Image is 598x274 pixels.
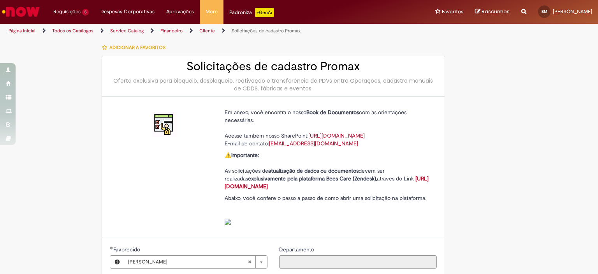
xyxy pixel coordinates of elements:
[475,8,510,16] a: Rascunhos
[225,194,431,225] p: Abaixo, você confere o passo a passo de como abrir uma solicitação na plataforma.
[306,109,359,116] strong: Book de Documentos
[160,28,183,34] a: Financeiro
[225,219,231,225] img: sys_attachment.do
[52,28,93,34] a: Todos os Catálogos
[110,60,437,73] h2: Solicitações de cadastro Promax
[269,140,358,147] a: [EMAIL_ADDRESS][DOMAIN_NAME]
[279,246,316,253] label: Somente leitura - Departamento
[82,9,89,16] span: 5
[110,28,144,34] a: Service Catalog
[248,175,377,182] strong: exclusivamente pela plataforma Bees Care (Zendesk),
[9,28,35,34] a: Página inicial
[124,256,267,268] a: [PERSON_NAME]Limpar campo Favorecido
[225,151,431,190] p: ⚠️ As solicitações de devem ser realizadas atraves do Link
[232,28,301,34] a: Solicitações de cadastro Promax
[1,4,41,19] img: ServiceNow
[225,108,431,147] p: Em anexo, você encontra o nosso com as orientações necessárias. Acesse também nosso SharePoint: E...
[231,152,259,159] strong: Importante:
[166,8,194,16] span: Aprovações
[244,256,255,268] abbr: Limpar campo Favorecido
[255,8,274,17] p: +GenAi
[102,39,170,56] button: Adicionar a Favoritos
[442,8,463,16] span: Favoritos
[279,246,316,253] span: Somente leitura - Departamento
[308,132,365,139] a: [URL][DOMAIN_NAME]
[268,167,359,174] strong: atualização de dados ou documentos
[279,255,437,269] input: Departamento
[206,8,218,16] span: More
[482,8,510,15] span: Rascunhos
[110,77,437,92] div: Oferta exclusiva para bloqueio, desbloqueio, reativação e transferência de PDVs entre Operações, ...
[100,8,155,16] span: Despesas Corporativas
[225,175,429,190] a: [URL][DOMAIN_NAME]
[542,9,547,14] span: BM
[199,28,215,34] a: Cliente
[6,24,393,38] ul: Trilhas de página
[128,256,248,268] span: [PERSON_NAME]
[53,8,81,16] span: Requisições
[109,44,165,51] span: Adicionar a Favoritos
[113,246,142,253] span: Necessários - Favorecido
[229,8,274,17] div: Padroniza
[553,8,592,15] span: [PERSON_NAME]
[110,246,113,249] span: Obrigatório Preenchido
[110,256,124,268] button: Favorecido, Visualizar este registro Bethania Elisa Botelho Manoel
[152,112,177,137] img: Solicitações de cadastro Promax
